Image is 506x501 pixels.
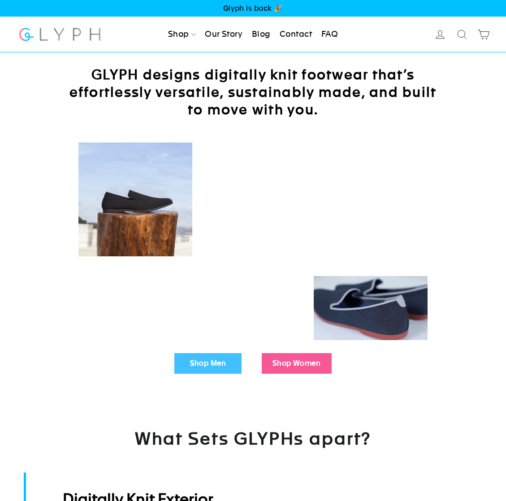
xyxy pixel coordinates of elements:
[164,25,342,44] ul: Primary
[262,353,332,374] a: Shop Women
[201,25,246,44] a: Our Story
[18,22,102,46] img: Glyph
[248,25,274,44] a: Blog
[318,25,342,44] a: FAQ
[67,428,439,472] h2: What Sets GLYPHs apart?
[174,353,242,374] a: Shop Men
[67,66,439,118] h2: GLYPH designs digitally knit footwear that’s effortlessly versatile, sustainably made, and built ...
[164,25,199,44] a: Shop
[276,25,316,44] a: Contact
